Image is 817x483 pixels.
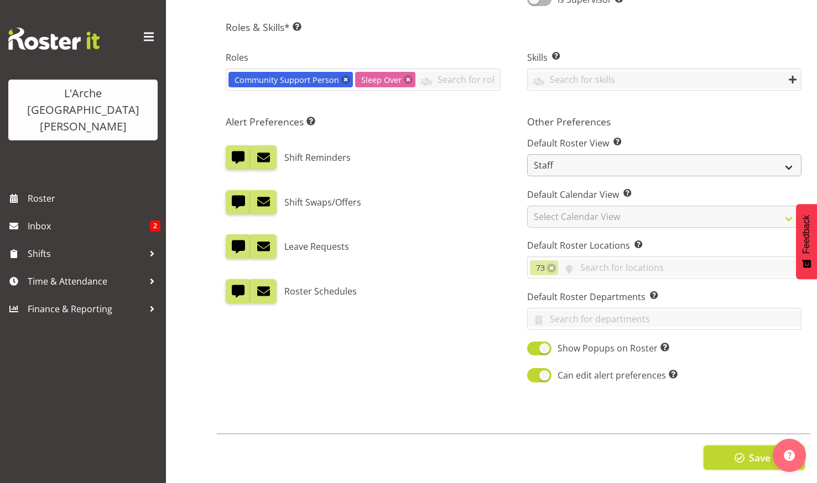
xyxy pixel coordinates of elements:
[558,259,801,276] input: Search for locations
[527,239,802,252] label: Default Roster Locations
[527,136,802,150] label: Default Roster View
[226,51,501,64] label: Roles
[284,279,357,303] label: Roster Schedules
[796,204,817,279] button: Feedback - Show survey
[28,273,144,290] span: Time & Attendance
[551,342,669,355] span: Show Popups on Roster
[284,234,349,259] label: Leave Requests
[226,116,501,128] h5: Alert Preferences
[28,245,144,262] span: Shifts
[528,310,802,327] input: Search for departments
[226,21,802,33] h5: Roles & Skills*
[527,290,802,303] label: Default Roster Departments
[528,71,802,88] input: Search for skills
[8,28,100,50] img: Rosterit website logo
[802,215,811,254] span: Feedback
[150,221,160,232] span: 2
[749,450,771,465] span: Save
[361,74,402,86] span: Sleep Over
[19,85,147,135] div: L'Arche [GEOGRAPHIC_DATA][PERSON_NAME]
[536,262,545,274] span: 73
[28,190,160,207] span: Roster
[527,188,802,201] label: Default Calendar View
[28,301,144,317] span: Finance & Reporting
[551,369,678,382] span: Can edit alert preferences
[704,445,805,470] button: Save
[527,116,802,128] h5: Other Preferences
[28,218,150,234] span: Inbox
[415,71,500,88] input: Search for roles
[235,74,339,86] span: Community Support Person
[784,450,795,461] img: help-xxl-2.png
[284,145,351,170] label: Shift Reminders
[527,51,802,64] label: Skills
[284,190,361,214] label: Shift Swaps/Offers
